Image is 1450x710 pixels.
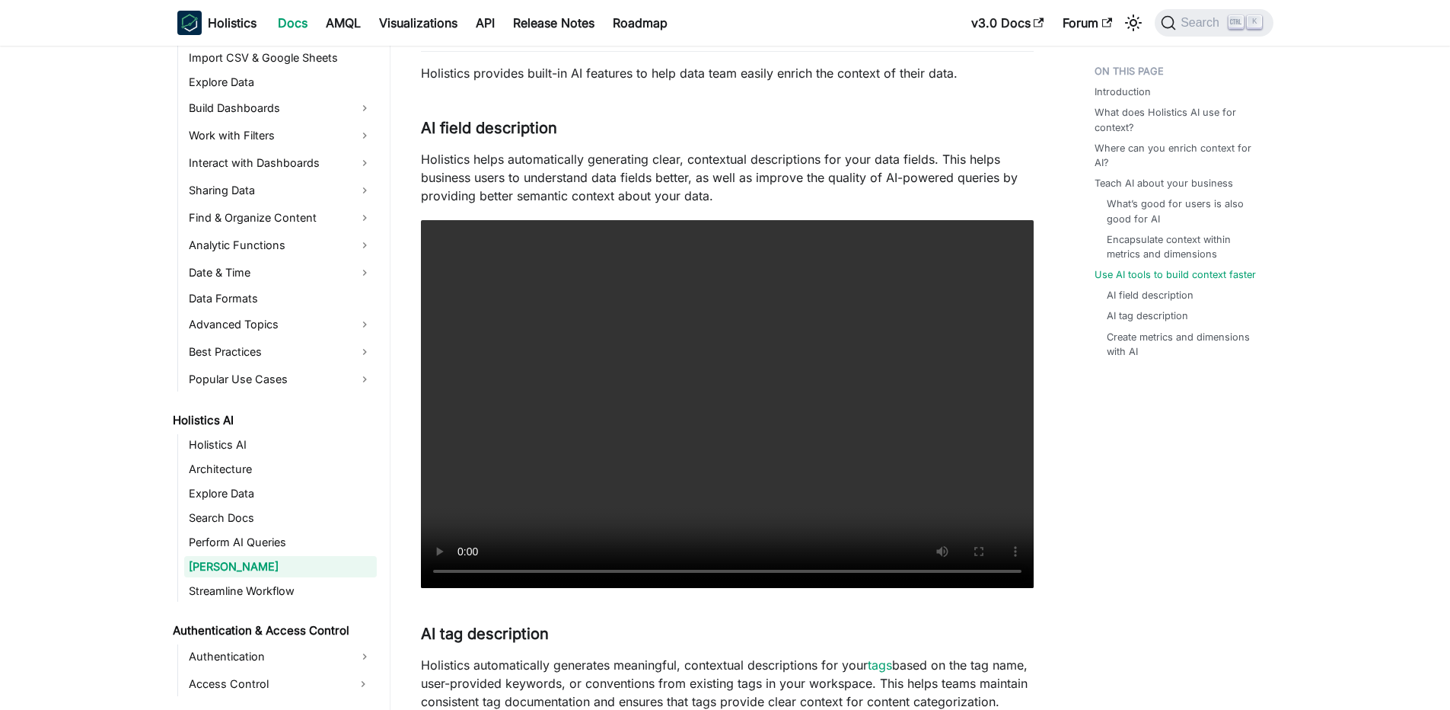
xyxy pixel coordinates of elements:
a: Import CSV & Google Sheets [184,47,377,69]
a: Docs [269,11,317,35]
a: Sharing Data [184,178,377,203]
a: Authentication & Access Control [168,620,377,641]
a: Access Control [184,672,349,696]
span: Search [1176,16,1229,30]
a: Work with Filters [184,123,377,148]
a: Advanced Topics [184,312,377,337]
a: Interact with Dashboards [184,151,377,175]
video: Your browser does not support embedding video, but you can . [421,220,1034,588]
a: Holistics AI [184,434,377,456]
a: Roadmap [604,11,677,35]
a: [PERSON_NAME] [184,556,377,577]
a: AI field description [1107,288,1193,302]
a: Release Notes [504,11,604,35]
a: Date & Time [184,261,377,285]
a: Build Dashboards [184,96,377,120]
a: Create metrics and dimensions with AI [1107,330,1258,359]
a: Visualizations [370,11,467,35]
button: Expand sidebar category 'Access Control' [349,672,377,696]
nav: Docs sidebar [162,46,390,710]
a: AMQL [317,11,370,35]
img: Holistics [177,11,202,35]
a: Explore Data [184,72,377,93]
a: Architecture [184,459,377,480]
a: Where can you enrich context for AI? [1095,141,1264,170]
a: Introduction [1095,85,1151,99]
a: tags [868,657,892,673]
a: Perform AI Queries [184,532,377,553]
a: Forum [1053,11,1121,35]
a: v3.0 Docs [962,11,1053,35]
b: Holistics [208,14,257,32]
a: Search Docs [184,507,377,529]
button: Search (Ctrl+K) [1155,9,1273,37]
h3: AI tag description [421,625,1034,644]
kbd: K [1247,15,1262,29]
a: Data Formats [184,288,377,309]
a: Find & Organize Content [184,206,377,230]
h3: AI field description [421,119,1034,138]
p: Holistics helps automatically generating clear, contextual descriptions for your data fields. Thi... [421,150,1034,205]
a: Encapsulate context within metrics and dimensions [1107,232,1258,261]
a: Streamline Workflow [184,580,377,602]
a: API [467,11,504,35]
a: What does Holistics AI use for context? [1095,105,1264,134]
a: Best Practices [184,340,377,364]
a: AI tag description [1107,309,1188,323]
a: HolisticsHolistics [177,11,257,35]
button: Switch between dark and light mode (currently light mode) [1121,11,1146,35]
a: Use AI tools to build context faster [1095,267,1256,282]
a: Popular Use Cases [184,367,377,392]
a: Explore Data [184,483,377,504]
a: Teach AI about your business [1095,176,1233,190]
a: Holistics AI [168,410,377,431]
a: Analytic Functions [184,233,377,257]
a: What’s good for users is also good for AI [1107,197,1258,225]
p: Holistics provides built-in AI features to help data team easily enrich the context of their data. [421,64,1034,82]
a: Authentication [184,644,377,669]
